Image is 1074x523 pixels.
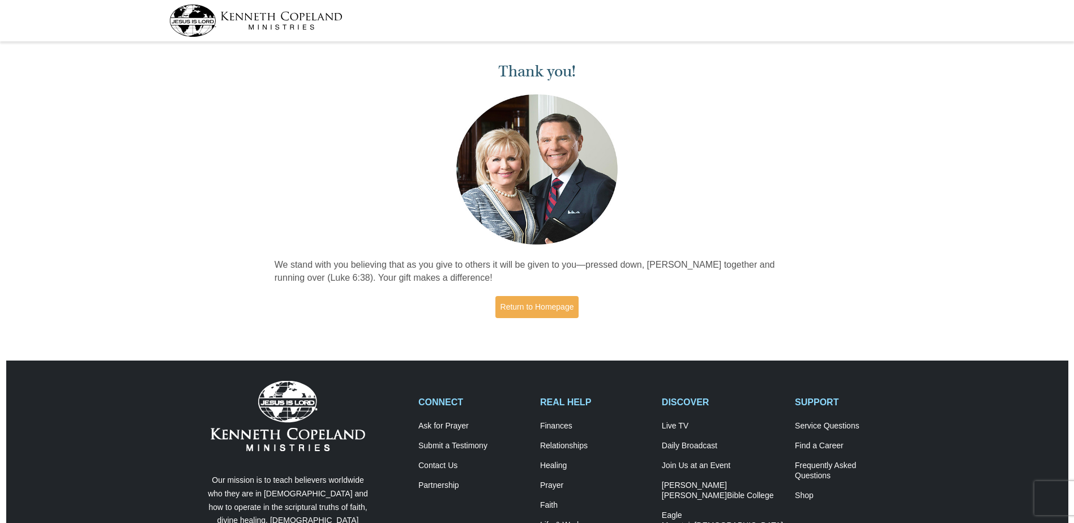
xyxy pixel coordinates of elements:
a: Join Us at an Event [662,461,783,471]
img: kcm-header-logo.svg [169,5,343,37]
a: Find a Career [795,441,905,451]
a: Finances [540,421,650,431]
a: Ask for Prayer [418,421,528,431]
a: Faith [540,500,650,511]
h2: REAL HELP [540,397,650,408]
a: [PERSON_NAME] [PERSON_NAME]Bible College [662,481,783,501]
a: Shop [795,491,905,501]
a: Relationships [540,441,650,451]
a: Partnership [418,481,528,491]
img: Kenneth Copeland Ministries [211,381,365,451]
a: Daily Broadcast [662,441,783,451]
p: We stand with you believing that as you give to others it will be given to you—pressed down, [PER... [275,259,800,285]
a: Prayer [540,481,650,491]
h2: DISCOVER [662,397,783,408]
a: Healing [540,461,650,471]
span: Bible College [727,491,774,500]
a: Contact Us [418,461,528,471]
a: Return to Homepage [495,296,579,318]
a: Live TV [662,421,783,431]
img: Kenneth and Gloria [453,92,621,247]
a: Submit a Testimony [418,441,528,451]
h2: CONNECT [418,397,528,408]
a: Frequently AskedQuestions [795,461,905,481]
h1: Thank you! [275,62,800,81]
a: Service Questions [795,421,905,431]
h2: SUPPORT [795,397,905,408]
